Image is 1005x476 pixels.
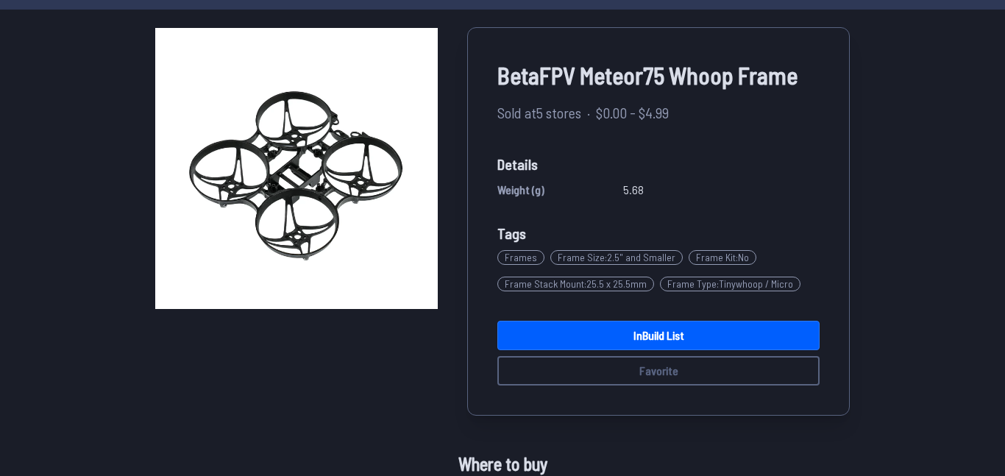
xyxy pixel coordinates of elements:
[497,153,820,175] span: Details
[497,271,660,297] a: Frame Stack Mount:25.5 x 25.5mm
[550,250,683,265] span: Frame Size : 2.5" and Smaller
[497,57,820,93] span: BetaFPV Meteor75 Whoop Frame
[497,321,820,350] a: InBuild List
[550,244,689,271] a: Frame Size:2.5" and Smaller
[497,102,581,124] span: Sold at 5 stores
[497,250,544,265] span: Frames
[497,356,820,386] button: Favorite
[587,102,590,124] span: ·
[660,271,806,297] a: Frame Type:Tinywhoop / Micro
[596,102,669,124] span: $0.00 - $4.99
[497,181,544,199] span: Weight (g)
[497,244,550,271] a: Frames
[623,181,644,199] span: 5.68
[497,277,654,291] span: Frame Stack Mount : 25.5 x 25.5mm
[689,250,756,265] span: Frame Kit : No
[155,27,438,310] img: image
[497,224,526,242] span: Tags
[689,244,762,271] a: Frame Kit:No
[660,277,800,291] span: Frame Type : Tinywhoop / Micro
